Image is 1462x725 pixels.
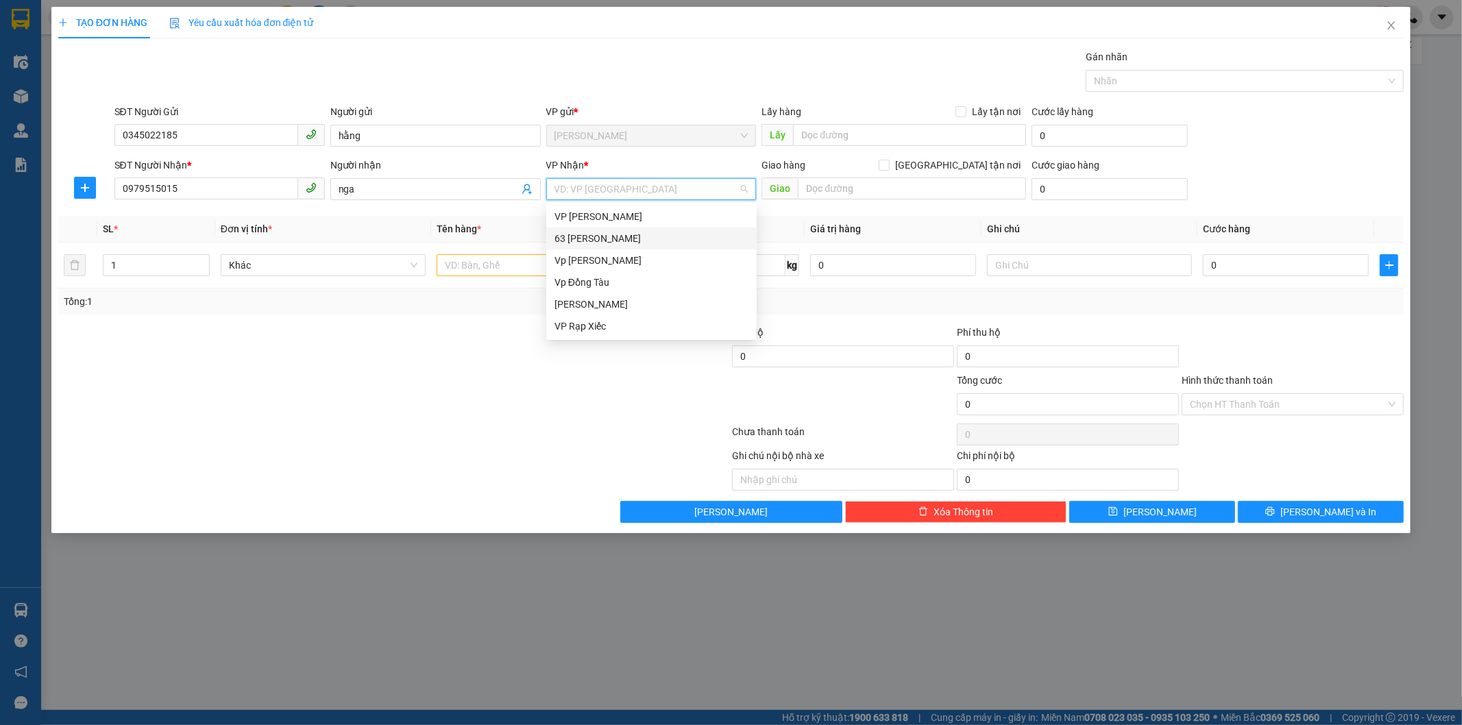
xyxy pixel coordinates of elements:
div: Ghi chú nội bộ nhà xe [732,448,954,469]
div: VP gửi [546,104,757,119]
label: Gán nhãn [1086,51,1128,62]
span: Tên hàng [437,223,481,234]
span: TẠO ĐƠN HÀNG [58,17,147,28]
span: Đơn vị tính [221,223,272,234]
img: icon [169,18,180,29]
div: Phí thu hộ [957,325,1179,345]
div: VP Rạp Xiếc [546,315,757,337]
span: SL [103,223,114,234]
label: Cước lấy hàng [1032,106,1093,117]
input: VD: Bàn, Ghế [437,254,642,276]
span: Lấy tận nơi [966,104,1026,119]
button: [PERSON_NAME] [620,501,842,523]
div: Tổng: 1 [64,294,564,309]
div: Người nhận [330,158,541,173]
input: Dọc đường [798,177,1026,199]
div: VP Nguyễn Quốc Trị [546,206,757,228]
button: Close [1372,7,1411,45]
span: close [1386,20,1397,31]
span: Lấy [762,124,793,146]
span: phone [306,129,317,140]
span: kg [785,254,799,276]
span: [PERSON_NAME] và In [1280,504,1376,519]
div: Chi phí nội bộ [957,448,1179,469]
div: 63 [PERSON_NAME] [555,231,748,246]
input: 0 [810,254,976,276]
input: Dọc đường [793,124,1026,146]
span: VP Nhận [546,160,585,171]
div: Vp Đồng Tàu [555,275,748,290]
span: delete [918,506,928,517]
span: Giao [762,177,798,199]
div: Vp Lê Hoàn [546,249,757,271]
div: Vp [PERSON_NAME] [555,253,748,268]
input: Nhập ghi chú [732,469,954,491]
button: delete [64,254,86,276]
div: VP [PERSON_NAME] [555,209,748,224]
div: 63 Trần Quang Tặng [546,228,757,249]
div: Vp Đồng Tàu [546,271,757,293]
span: [PERSON_NAME] [694,504,768,519]
span: plus [1380,260,1398,271]
span: user-add [522,184,533,195]
div: Người gửi [330,104,541,119]
label: Cước giao hàng [1032,160,1099,171]
button: plus [74,177,96,199]
span: plus [75,182,95,193]
button: printer[PERSON_NAME] và In [1238,501,1404,523]
span: printer [1265,506,1275,517]
th: Ghi chú [982,216,1197,243]
div: SĐT Người Nhận [114,158,325,173]
label: Hình thức thanh toán [1182,375,1273,386]
span: plus [58,18,68,27]
span: [GEOGRAPHIC_DATA] tận nơi [890,158,1026,173]
span: [PERSON_NAME] [1123,504,1197,519]
span: Yêu cầu xuất hóa đơn điện tử [169,17,314,28]
div: [PERSON_NAME] [555,297,748,312]
span: Giao hàng [762,160,805,171]
span: phone [306,182,317,193]
span: save [1108,506,1118,517]
span: Khác [229,255,417,275]
span: Lấy hàng [762,106,801,117]
button: deleteXóa Thông tin [845,501,1067,523]
span: Xóa Thông tin [934,504,993,519]
span: Cước hàng [1203,223,1250,234]
button: save[PERSON_NAME] [1069,501,1235,523]
div: Lý Nhân [546,293,757,315]
div: VP Rạp Xiếc [555,319,748,334]
input: Ghi Chú [987,254,1192,276]
div: Chưa thanh toán [731,424,956,448]
input: Cước lấy hàng [1032,125,1188,147]
span: Tổng cước [957,375,1002,386]
button: plus [1380,254,1398,276]
div: SĐT Người Gửi [114,104,325,119]
span: Lý Nhân [555,125,748,146]
input: Cước giao hàng [1032,178,1188,200]
span: Giá trị hàng [810,223,861,234]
